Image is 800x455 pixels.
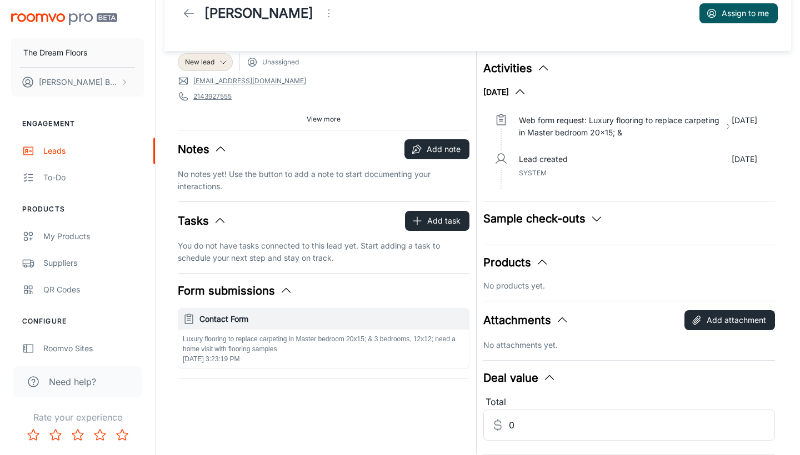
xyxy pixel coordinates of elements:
p: Luxury flooring to replace carpeting in Master bedroom 20x15; & 3 bedrooms, 12x12; need a home vi... [183,334,464,354]
button: View more [302,111,345,128]
div: New lead [178,53,233,71]
button: The Dream Floors [11,38,144,67]
button: Notes [178,141,227,158]
div: Total [483,395,775,410]
span: View more [307,114,341,124]
h1: [PERSON_NAME] [204,3,313,23]
span: System [519,169,547,177]
span: [DATE] 3:23:19 PM [183,355,240,363]
div: Suppliers [43,257,144,269]
button: Rate 5 star [111,424,133,446]
span: New lead [185,57,214,67]
button: Activities [483,60,550,77]
p: The Dream Floors [23,47,87,59]
button: [PERSON_NAME] Belbassi [11,68,144,97]
button: Assign to me [699,3,778,23]
button: Rate 4 star [89,424,111,446]
button: [DATE] [483,85,527,99]
p: Lead created [519,153,568,165]
p: Rate your experience [9,411,146,424]
p: No attachments yet. [483,339,775,351]
button: Tasks [178,213,227,229]
p: No notes yet! Use the button to add a note to start documenting your interactions. [178,168,469,193]
p: [DATE] [732,114,757,139]
div: To-do [43,171,144,184]
p: [DATE] [732,153,757,165]
div: My Products [43,230,144,242]
button: Sample check-outs [483,210,603,227]
button: Deal value [483,370,556,386]
button: Add attachment [684,310,775,330]
a: 2143927555 [193,92,232,102]
button: Rate 2 star [44,424,67,446]
button: Contact FormLuxury flooring to replace carpeting in Master bedroom 20x15; & 3 bedrooms, 12x12; ne... [178,309,469,368]
div: Roomvo Sites [43,342,144,355]
a: [EMAIL_ADDRESS][DOMAIN_NAME] [193,76,306,86]
div: Leads [43,145,144,157]
p: No products yet. [483,280,775,292]
button: Add task [405,211,469,231]
p: You do not have tasks connected to this lead yet. Start adding a task to schedule your next step ... [178,240,469,264]
span: Unassigned [262,57,299,67]
button: Open menu [318,2,340,24]
button: Add note [404,139,469,159]
button: Attachments [483,312,569,328]
p: Web form request: Luxury flooring to replace carpeting in Master bedroom 20x15; & [519,114,720,139]
input: Estimated deal value [509,410,775,441]
p: [PERSON_NAME] Belbassi [39,76,117,88]
button: Form submissions [178,282,293,299]
button: Rate 1 star [22,424,44,446]
button: Products [483,254,549,271]
button: Rate 3 star [67,424,89,446]
img: Roomvo PRO Beta [11,13,117,25]
span: Need help? [49,375,96,388]
h6: Contact Form [199,313,464,325]
div: QR Codes [43,284,144,296]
